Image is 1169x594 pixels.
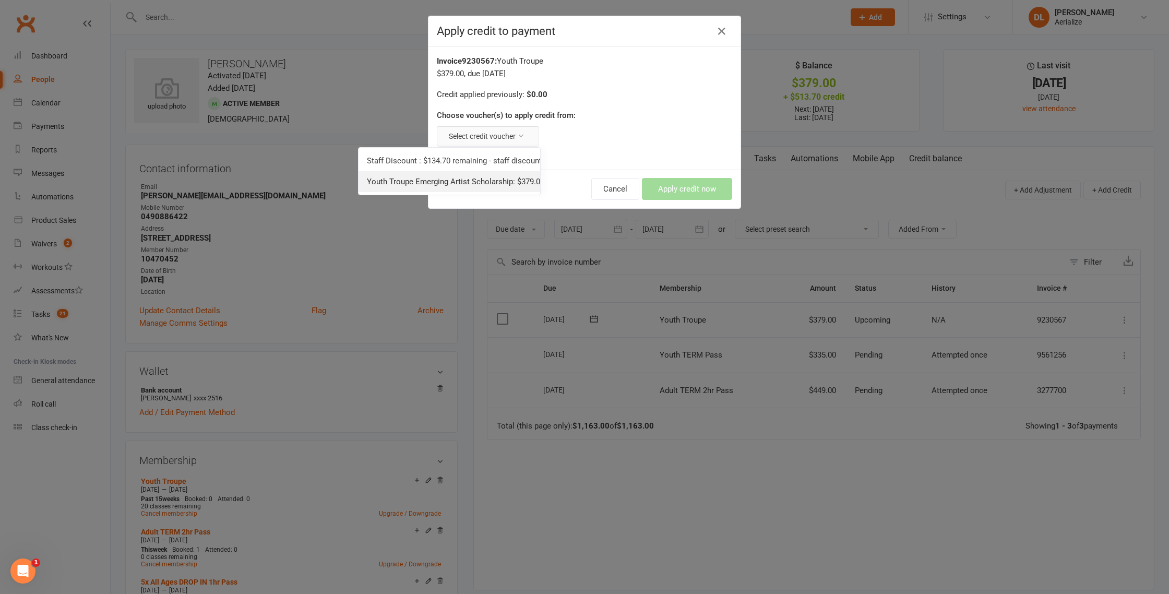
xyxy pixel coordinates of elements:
[437,55,732,80] div: Youth Troupe $379.00 , due [DATE]
[359,150,540,171] a: Staff Discount : $134.70 remaining - staff discount
[437,88,732,101] div: Credit applied previously:
[527,90,547,99] strong: $0.00
[713,23,730,40] a: Close
[437,126,539,147] button: Select credit voucher
[437,56,497,66] strong: Invoice 9230567 :
[32,559,40,567] span: 1
[10,559,35,584] iframe: Intercom live chat
[359,171,540,192] a: Youth Troupe Emerging Artist Scholarship: $379.00 remaining - Continuing YPT - T2 2025 (Ref: Cont...
[437,25,732,38] h4: Apply credit to payment
[437,109,576,122] label: Choose voucher(s) to apply credit from:
[591,178,639,200] button: Cancel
